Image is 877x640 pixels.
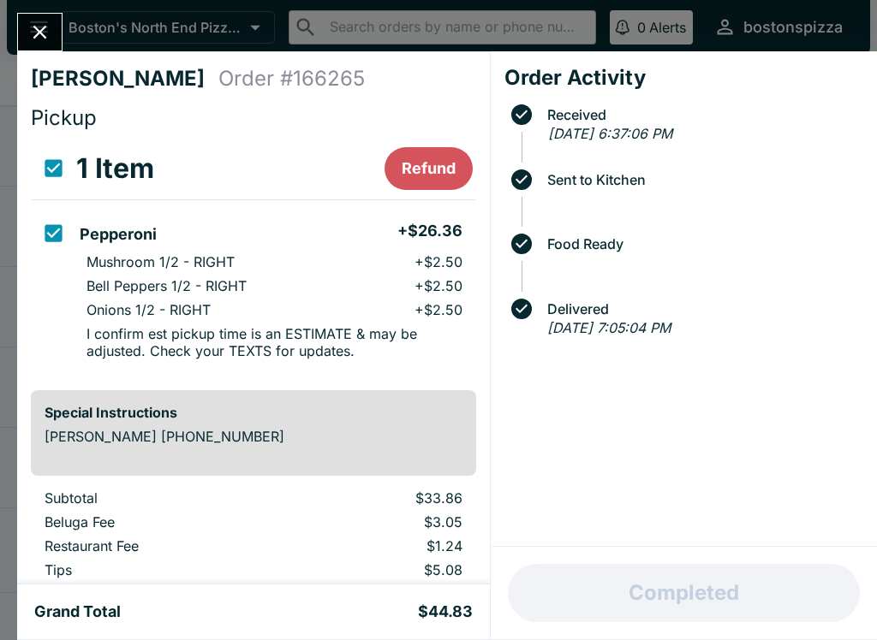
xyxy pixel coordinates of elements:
[31,489,476,609] table: orders table
[18,14,62,50] button: Close
[45,404,462,421] h6: Special Instructions
[31,105,97,130] span: Pickup
[539,301,863,317] span: Delivered
[45,489,266,507] p: Subtotal
[415,253,462,270] p: + $2.50
[87,277,247,294] p: Bell Peppers 1/2 - RIGHT
[539,172,863,187] span: Sent to Kitchen
[87,253,235,270] p: Mushroom 1/2 - RIGHT
[539,107,863,122] span: Received
[76,151,154,186] h3: 1 Item
[294,561,462,578] p: $5.08
[294,537,462,554] p: $1.24
[418,601,473,622] h5: $44.83
[80,224,157,245] h5: Pepperoni
[548,125,672,142] em: [DATE] 6:37:06 PM
[385,147,473,190] button: Refund
[547,319,671,336] em: [DATE] 7:05:04 PM
[87,301,211,318] p: Onions 1/2 - RIGHT
[294,513,462,530] p: $3.05
[294,489,462,507] p: $33.86
[539,236,863,252] span: Food Ready
[45,428,462,445] p: [PERSON_NAME] [PHONE_NUMBER]
[218,66,365,92] h4: Order # 166265
[415,301,462,318] p: + $2.50
[45,537,266,554] p: Restaurant Fee
[87,325,462,359] p: I confirm est pickup time is an ESTIMATE & may be adjusted. Check your TEXTS for updates.
[415,277,462,294] p: + $2.50
[31,66,218,92] h4: [PERSON_NAME]
[45,513,266,530] p: Beluga Fee
[31,138,476,376] table: orders table
[504,65,863,91] h4: Order Activity
[34,601,121,622] h5: Grand Total
[45,561,266,578] p: Tips
[397,221,462,241] h5: + $26.36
